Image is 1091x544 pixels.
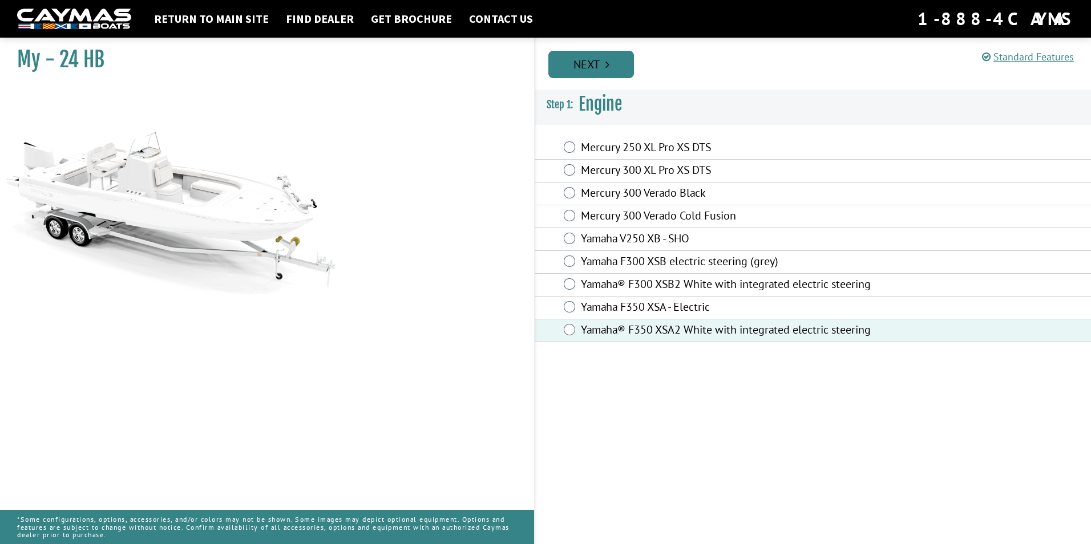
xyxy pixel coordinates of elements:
a: Return to main site [148,11,274,26]
label: Yamaha® F350 XSA2 White with integrated electric steering [581,323,887,339]
label: Mercury 300 Verado Black [581,186,887,202]
ul: Pagination [545,49,1091,78]
label: Yamaha V250 XB - SHO [581,232,887,248]
label: Yamaha F300 XSB electric steering (grey) [581,254,887,271]
label: Yamaha F350 XSA - Electric [581,300,887,316]
label: Yamaha® F300 XSB2 White with integrated electric steering [581,277,887,294]
label: Mercury 300 Verado Cold Fusion [581,209,887,225]
a: Standard Features [982,50,1074,63]
label: Mercury 300 XL Pro XS DTS [581,163,887,180]
label: Mercury 250 XL Pro XS DTS [581,140,887,157]
a: Get Brochure [365,11,458,26]
div: 1-888-4CAYMAS [918,6,1074,31]
h3: Engine [535,83,1091,125]
p: *Some configurations, options, accessories, and/or colors may not be shown. Some images may depic... [17,510,517,544]
img: white-logo-c9c8dbefe5ff5ceceb0f0178aa75bf4bb51f6bca0971e226c86eb53dfe498488.png [17,9,131,30]
a: Find Dealer [280,11,359,26]
a: Next [548,51,634,78]
h1: My - 24 HB [17,47,506,72]
a: Contact Us [463,11,539,26]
